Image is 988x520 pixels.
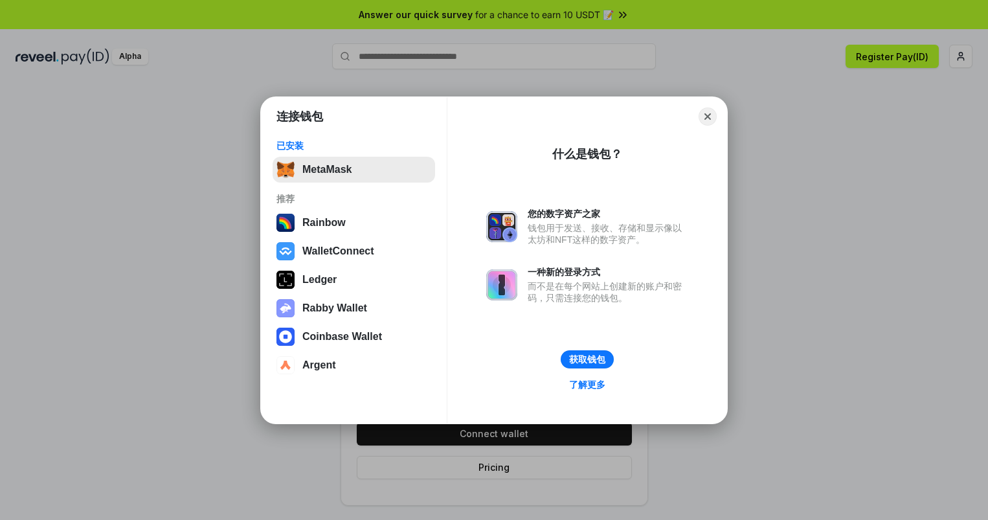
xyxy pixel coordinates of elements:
button: Argent [273,352,435,378]
img: svg+xml,%3Csvg%20width%3D%2228%22%20height%3D%2228%22%20viewBox%3D%220%200%2028%2028%22%20fill%3D... [276,356,295,374]
img: svg+xml,%3Csvg%20fill%3D%22none%22%20height%3D%2233%22%20viewBox%3D%220%200%2035%2033%22%20width%... [276,161,295,179]
div: WalletConnect [302,245,374,257]
div: 推荐 [276,193,431,205]
img: svg+xml,%3Csvg%20xmlns%3D%22http%3A%2F%2Fwww.w3.org%2F2000%2Fsvg%22%20fill%3D%22none%22%20viewBox... [486,269,517,300]
div: 已安装 [276,140,431,152]
a: 了解更多 [561,376,613,393]
div: Argent [302,359,336,371]
div: 一种新的登录方式 [528,266,688,278]
button: 获取钱包 [561,350,614,368]
button: WalletConnect [273,238,435,264]
img: svg+xml,%3Csvg%20width%3D%22120%22%20height%3D%22120%22%20viewBox%3D%220%200%20120%20120%22%20fil... [276,214,295,232]
div: 而不是在每个网站上创建新的账户和密码，只需连接您的钱包。 [528,280,688,304]
div: 什么是钱包？ [552,146,622,162]
img: svg+xml,%3Csvg%20xmlns%3D%22http%3A%2F%2Fwww.w3.org%2F2000%2Fsvg%22%20width%3D%2228%22%20height%3... [276,271,295,289]
div: MetaMask [302,164,352,175]
div: 钱包用于发送、接收、存储和显示像以太坊和NFT这样的数字资产。 [528,222,688,245]
div: Rainbow [302,217,346,229]
img: svg+xml,%3Csvg%20xmlns%3D%22http%3A%2F%2Fwww.w3.org%2F2000%2Fsvg%22%20fill%3D%22none%22%20viewBox... [276,299,295,317]
h1: 连接钱包 [276,109,323,124]
div: 您的数字资产之家 [528,208,688,220]
button: Rainbow [273,210,435,236]
img: svg+xml,%3Csvg%20width%3D%2228%22%20height%3D%2228%22%20viewBox%3D%220%200%2028%2028%22%20fill%3D... [276,242,295,260]
button: MetaMask [273,157,435,183]
button: Coinbase Wallet [273,324,435,350]
div: 获取钱包 [569,354,605,365]
div: Rabby Wallet [302,302,367,314]
button: Close [699,107,717,126]
button: Ledger [273,267,435,293]
div: Coinbase Wallet [302,331,382,343]
div: Ledger [302,274,337,286]
div: 了解更多 [569,379,605,390]
img: svg+xml,%3Csvg%20xmlns%3D%22http%3A%2F%2Fwww.w3.org%2F2000%2Fsvg%22%20fill%3D%22none%22%20viewBox... [486,211,517,242]
img: svg+xml,%3Csvg%20width%3D%2228%22%20height%3D%2228%22%20viewBox%3D%220%200%2028%2028%22%20fill%3D... [276,328,295,346]
button: Rabby Wallet [273,295,435,321]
